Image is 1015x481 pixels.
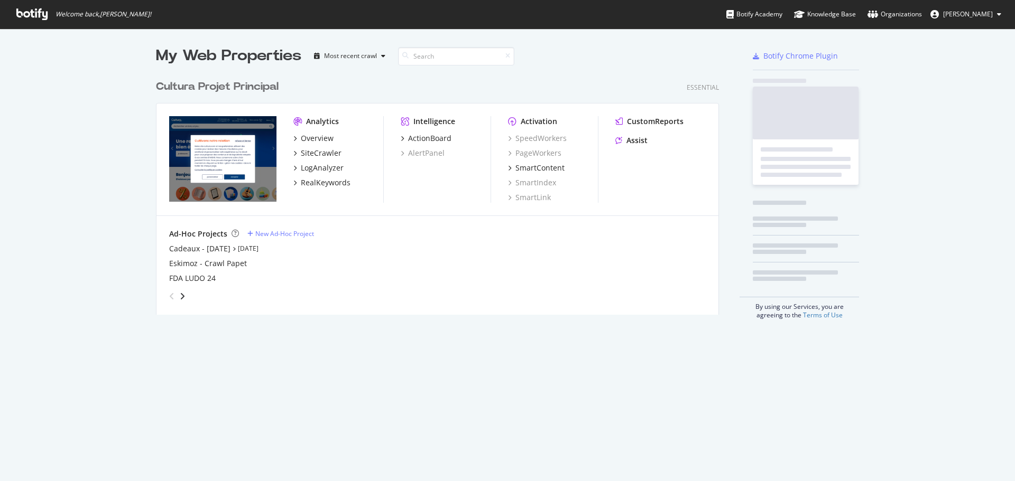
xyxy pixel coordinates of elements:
[301,148,342,158] div: SiteCrawler
[247,229,314,238] a: New Ad-Hoc Project
[156,79,283,95] a: Cultura Projet Principal
[408,133,451,144] div: ActionBoard
[763,51,838,61] div: Botify Chrome Plugin
[753,51,838,61] a: Botify Chrome Plugin
[293,133,334,144] a: Overview
[508,148,561,158] a: PageWorkers
[627,116,684,127] div: CustomReports
[169,273,216,284] a: FDA LUDO 24
[943,10,993,18] span: Léonie Chiron
[413,116,455,127] div: Intelligence
[922,6,1010,23] button: [PERSON_NAME]
[293,148,342,158] a: SiteCrawler
[301,133,334,144] div: Overview
[56,10,151,18] span: Welcome back, [PERSON_NAME] !
[324,53,377,59] div: Most recent crawl
[156,79,279,95] div: Cultura Projet Principal
[626,135,648,146] div: Assist
[169,243,230,254] a: Cadeaux - [DATE]
[521,116,557,127] div: Activation
[293,177,350,188] a: RealKeywords
[868,9,922,20] div: Organizations
[515,163,565,173] div: SmartContent
[615,135,648,146] a: Assist
[238,244,259,253] a: [DATE]
[794,9,856,20] div: Knowledge Base
[726,9,782,20] div: Botify Academy
[169,258,247,269] a: Eskimoz - Crawl Papet
[165,288,179,305] div: angle-left
[310,48,390,64] button: Most recent crawl
[169,229,227,239] div: Ad-Hoc Projects
[156,67,727,315] div: grid
[508,177,556,188] a: SmartIndex
[301,163,344,173] div: LogAnalyzer
[169,116,276,202] img: cultura.com
[508,133,567,144] a: SpeedWorkers
[306,116,339,127] div: Analytics
[615,116,684,127] a: CustomReports
[255,229,314,238] div: New Ad-Hoc Project
[293,163,344,173] a: LogAnalyzer
[740,297,859,319] div: By using our Services, you are agreeing to the
[508,163,565,173] a: SmartContent
[301,177,350,188] div: RealKeywords
[687,83,719,92] div: Essential
[508,192,551,203] a: SmartLink
[401,133,451,144] a: ActionBoard
[156,45,301,67] div: My Web Properties
[179,291,186,301] div: angle-right
[398,47,514,65] input: Search
[401,148,445,158] a: AlertPanel
[803,310,843,319] a: Terms of Use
